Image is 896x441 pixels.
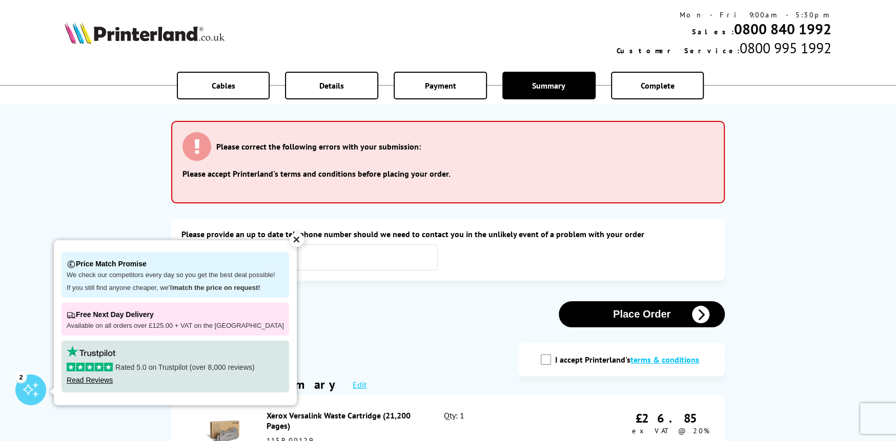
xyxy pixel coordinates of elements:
[617,10,831,19] div: Mon - Fri 9:00am - 5:30pm
[67,346,115,358] img: trustpilot rating
[632,426,709,435] span: ex VAT @ 20%
[630,354,699,365] a: modal_tc
[65,22,225,44] img: Printerland Logo
[559,301,725,327] button: Place Order
[267,410,421,431] div: Xerox Versalink Waste Cartridge (21,200 Pages)
[67,376,113,384] a: Read Reviews
[734,19,831,38] a: 0800 840 1992
[692,27,734,36] span: Sales:
[173,284,260,291] strong: match the price on request!
[641,80,675,91] span: Complete
[216,141,421,152] h3: Please correct the following errors with your submission:
[319,80,344,91] span: Details
[181,229,715,239] label: Please provide an up to date telephone number should we need to contact you in the unlikely event...
[632,410,709,426] div: £26.85
[555,354,704,365] label: I accept Printerland's
[67,322,284,330] p: Available on all orders over £125.00 + VAT on the [GEOGRAPHIC_DATA]
[15,371,27,382] div: 2
[211,80,235,91] span: Cables
[425,80,456,91] span: Payment
[67,363,284,372] p: Rated 5.0 on Trustpilot (over 8,000 reviews)
[67,271,284,280] p: We check our competitors every day so you get the best deal possible!
[67,363,113,371] img: stars-5.svg
[617,46,740,55] span: Customer Service:
[532,80,565,91] span: Summary
[67,257,284,271] p: Price Match Promise
[290,233,304,247] div: ✕
[67,308,284,322] p: Free Next Day Delivery
[67,284,284,292] p: If you still find anyone cheaper, we'll
[740,38,831,57] span: 0800 995 1992
[182,169,714,179] li: Please accept Printerland's terms and conditions before placing your order.
[353,380,366,390] a: Edit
